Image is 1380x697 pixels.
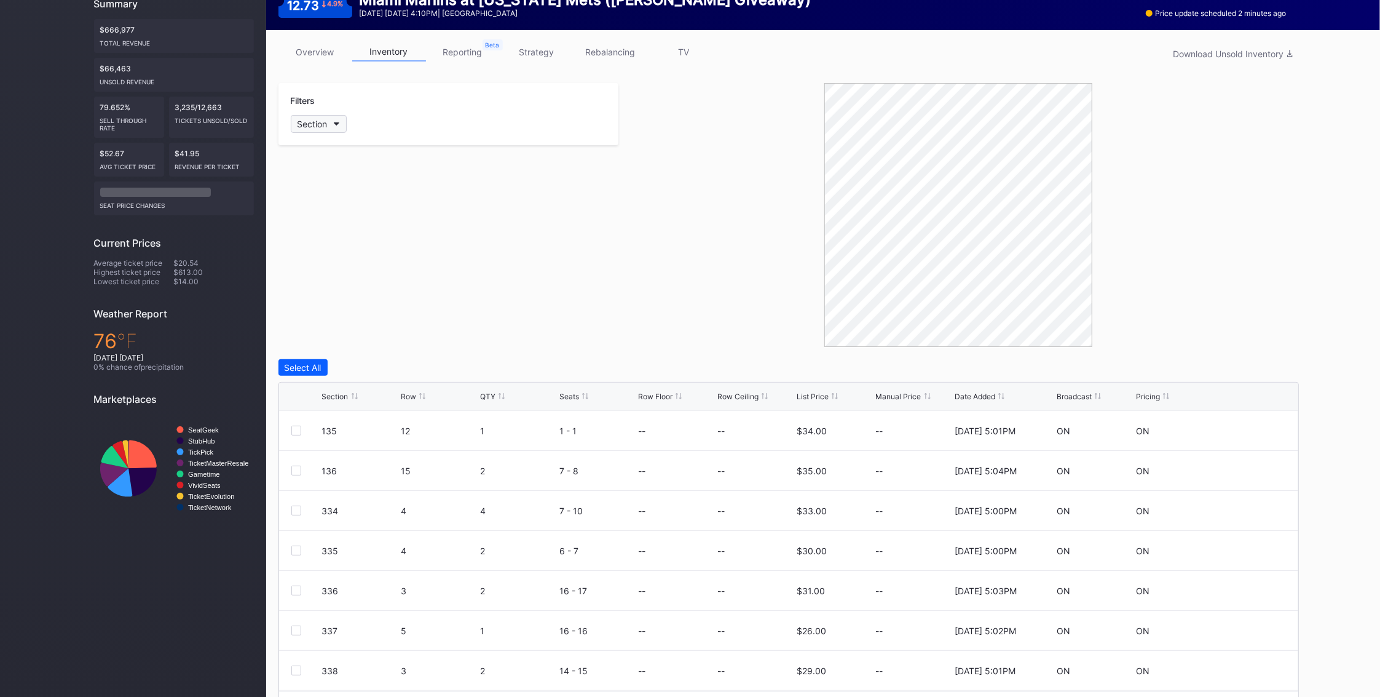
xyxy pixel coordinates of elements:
div: ON [1057,426,1070,436]
div: -- [876,466,952,476]
text: VividSeats [188,482,221,489]
div: 4 [401,506,477,516]
div: 1 [480,626,556,636]
div: Weather Report [94,308,254,320]
div: [DATE] 5:01PM [955,426,1015,436]
div: 76 [94,329,254,353]
div: ON [1057,666,1070,676]
div: QTY [480,392,495,401]
div: -- [876,506,952,516]
div: -- [638,666,645,676]
a: rebalancing [574,42,647,62]
div: [DATE] 5:01PM [955,666,1015,676]
div: -- [717,546,725,556]
div: 2 [480,466,556,476]
div: 3,235/12,663 [169,97,254,138]
a: inventory [352,42,426,62]
div: Section [298,119,328,129]
div: Select All [285,362,321,373]
div: Highest ticket price [94,268,174,277]
div: Pricing [1136,392,1160,401]
div: $20.54 [174,258,254,268]
div: Download Unsold Inventory [1173,49,1293,59]
div: ON [1057,626,1070,636]
text: TickPick [188,448,214,456]
div: $29.00 [797,666,826,676]
div: Broadcast [1057,392,1092,401]
a: overview [278,42,352,62]
div: $52.67 [94,143,164,177]
div: [DATE] 5:03PM [955,586,1017,596]
div: [DATE] 5:00PM [955,506,1017,516]
div: ON [1057,506,1070,516]
a: strategy [500,42,574,62]
div: seat price changes [100,197,248,209]
div: ON [1136,506,1149,516]
div: Manual Price [876,392,921,401]
span: ℉ [117,329,138,353]
div: Tickets Unsold/Sold [175,112,248,124]
svg: Chart title [94,415,254,522]
div: [DATE] 5:00PM [955,546,1017,556]
div: -- [638,506,645,516]
div: 2 [480,666,556,676]
button: Select All [278,359,328,376]
div: Average ticket price [94,258,174,268]
div: 12 [401,426,477,436]
div: 5 [401,626,477,636]
div: [DATE] [DATE] 4:10PM | [GEOGRAPHIC_DATA] [360,9,811,18]
div: $35.00 [797,466,827,476]
div: 338 [322,666,398,676]
div: $31.00 [797,586,825,596]
div: 79.652% [94,97,164,138]
div: 3 [401,666,477,676]
div: Row [401,392,416,401]
div: ON [1136,626,1149,636]
div: 1 [480,426,556,436]
div: 14 - 15 [559,666,636,676]
div: 136 [322,466,398,476]
div: 2 [480,586,556,596]
div: -- [638,586,645,596]
div: $33.00 [797,506,827,516]
div: Filters [291,95,606,106]
div: -- [876,426,952,436]
div: Total Revenue [100,34,248,47]
div: 16 - 16 [559,626,636,636]
div: 335 [322,546,398,556]
div: ON [1136,546,1149,556]
div: ON [1057,466,1070,476]
div: Date Added [955,392,995,401]
div: Unsold Revenue [100,73,248,86]
div: Lowest ticket price [94,277,174,286]
text: TicketEvolution [188,493,234,500]
div: Row Ceiling [717,392,759,401]
div: 135 [322,426,398,436]
div: Avg ticket price [100,158,158,170]
div: Current Prices [94,237,254,249]
div: -- [876,666,952,676]
div: ON [1136,666,1149,676]
div: -- [638,546,645,556]
div: $41.95 [169,143,254,177]
div: -- [876,626,952,636]
div: 337 [322,626,398,636]
div: 336 [322,586,398,596]
div: 6 - 7 [559,546,636,556]
div: -- [876,586,952,596]
a: TV [647,42,721,62]
div: -- [638,466,645,476]
button: Section [291,115,347,133]
div: 15 [401,466,477,476]
text: StubHub [188,437,215,445]
text: SeatGeek [188,426,219,434]
div: Row Floor [638,392,672,401]
div: 0 % chance of precipitation [94,362,254,372]
div: 4 [480,506,556,516]
div: ON [1136,426,1149,436]
div: ON [1057,546,1070,556]
div: [DATE] 5:04PM [955,466,1017,476]
div: 3 [401,586,477,596]
div: List Price [797,392,829,401]
div: 16 - 17 [559,586,636,596]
